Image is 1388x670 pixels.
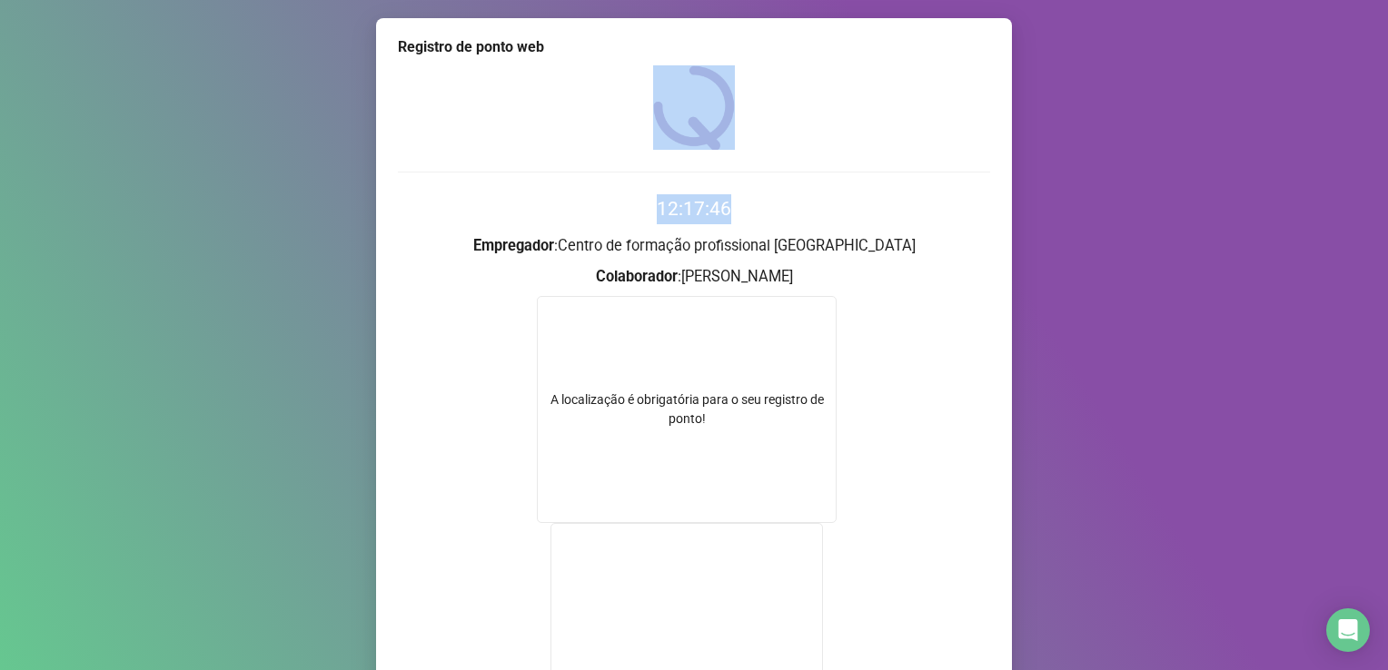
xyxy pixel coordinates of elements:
[538,390,836,429] div: A localização é obrigatória para o seu registro de ponto!
[657,198,731,220] time: 12:17:46
[1326,608,1370,652] div: Open Intercom Messenger
[653,65,735,150] img: QRPoint
[473,237,554,254] strong: Empregador
[398,36,990,58] div: Registro de ponto web
[596,268,678,285] strong: Colaborador
[398,265,990,289] h3: : [PERSON_NAME]
[398,234,990,258] h3: : Centro de formação profissional [GEOGRAPHIC_DATA]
